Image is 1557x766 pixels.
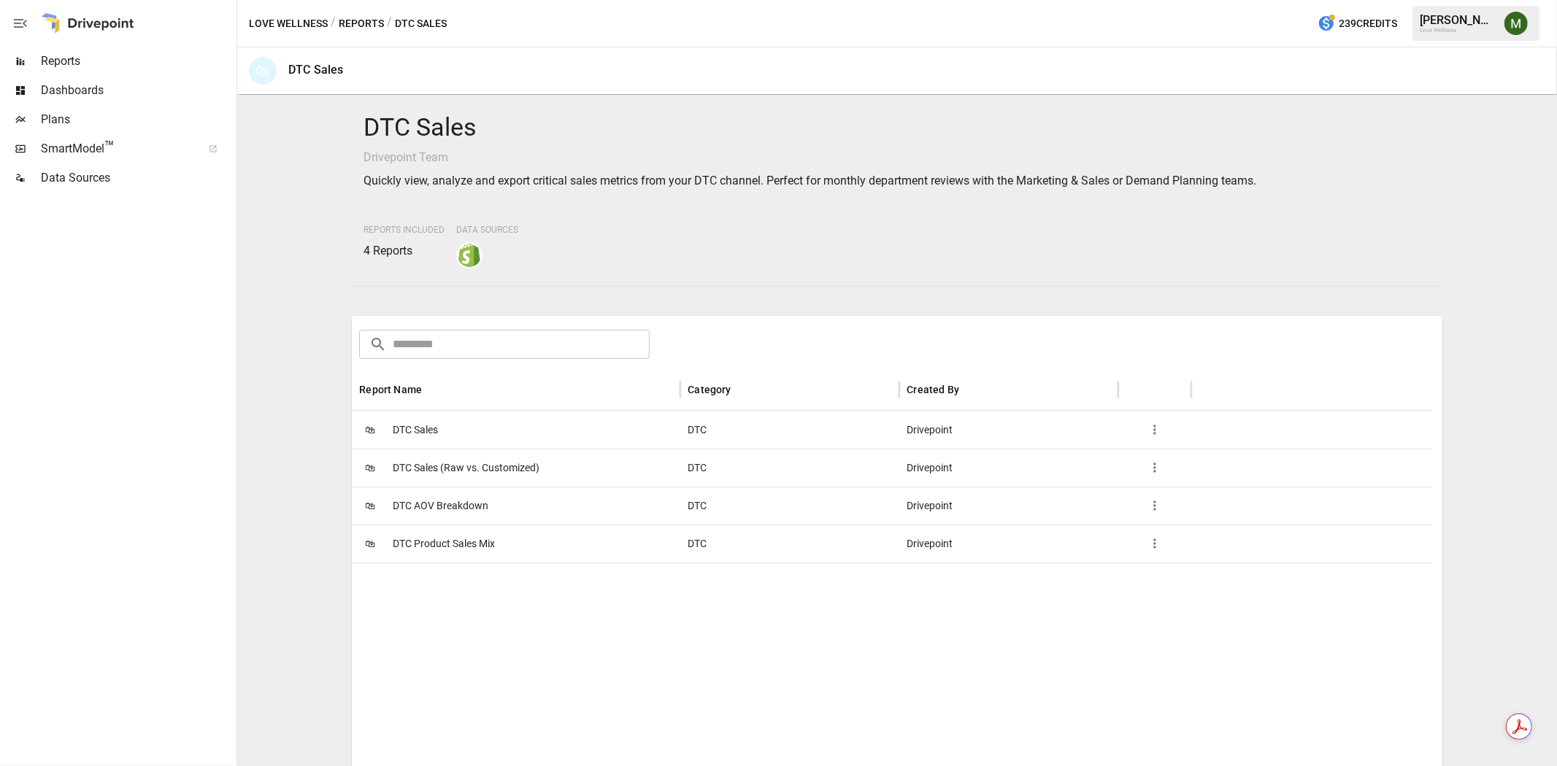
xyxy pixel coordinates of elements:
[359,457,381,479] span: 🛍
[249,15,328,33] button: Love Wellness
[899,525,1118,562] div: Drivepoint
[393,525,495,562] span: DTC Product Sales Mix
[1339,15,1397,33] span: 239 Credits
[249,57,277,85] div: 🛍
[733,379,753,400] button: Sort
[359,419,381,441] span: 🛍
[41,169,234,187] span: Data Sources
[387,15,392,33] div: /
[680,411,899,449] div: DTC
[393,449,539,487] span: DTC Sales (Raw vs. Customized)
[907,384,959,395] div: Created By
[393,487,488,525] span: DTC AOV Breakdown
[1312,10,1403,37] button: 239Credits
[423,379,444,400] button: Sort
[41,82,234,99] span: Dashboards
[359,533,381,554] span: 🛍
[393,411,438,449] span: DTC Sales
[41,111,234,128] span: Plans
[41,53,234,70] span: Reports
[364,149,1430,166] p: Drivepoint Team
[680,449,899,487] div: DTC
[680,487,899,525] div: DTC
[359,384,422,395] div: Report Name
[899,487,1118,525] div: Drivepoint
[288,63,343,77] div: DTC Sales
[899,411,1118,449] div: Drivepoint
[458,244,481,267] img: shopify
[961,379,981,400] button: Sort
[364,242,445,260] p: 4 Reports
[339,15,384,33] button: Reports
[104,138,115,156] span: ™
[680,525,899,562] div: DTC
[41,140,193,158] span: SmartModel
[1420,13,1496,27] div: [PERSON_NAME]
[359,495,381,517] span: 🛍
[688,384,731,395] div: Category
[456,225,518,235] span: Data Sources
[1504,12,1528,35] img: Meredith Lacasse
[364,112,1430,143] h4: DTC Sales
[364,172,1430,190] p: Quickly view, analyze and export critical sales metrics from your DTC channel. Perfect for monthl...
[331,15,336,33] div: /
[1496,3,1537,44] button: Meredith Lacasse
[364,225,445,235] span: Reports Included
[899,449,1118,487] div: Drivepoint
[1420,27,1496,34] div: Love Wellness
